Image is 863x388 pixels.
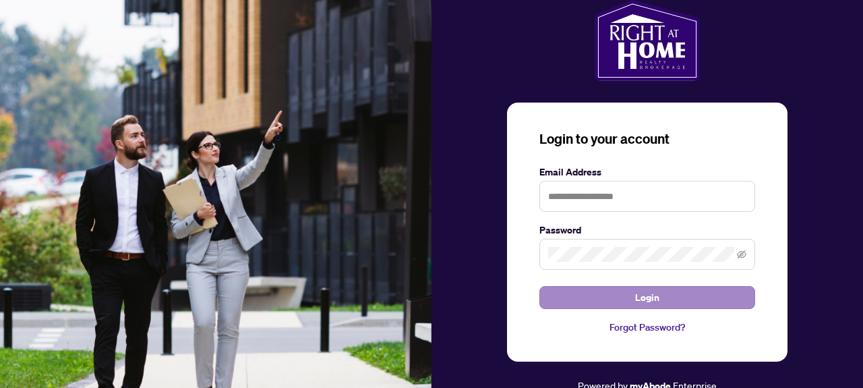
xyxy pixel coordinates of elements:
[539,130,755,148] h3: Login to your account
[635,287,659,308] span: Login
[539,286,755,309] button: Login
[539,165,755,179] label: Email Address
[539,320,755,335] a: Forgot Password?
[737,250,746,259] span: eye-invisible
[539,223,755,238] label: Password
